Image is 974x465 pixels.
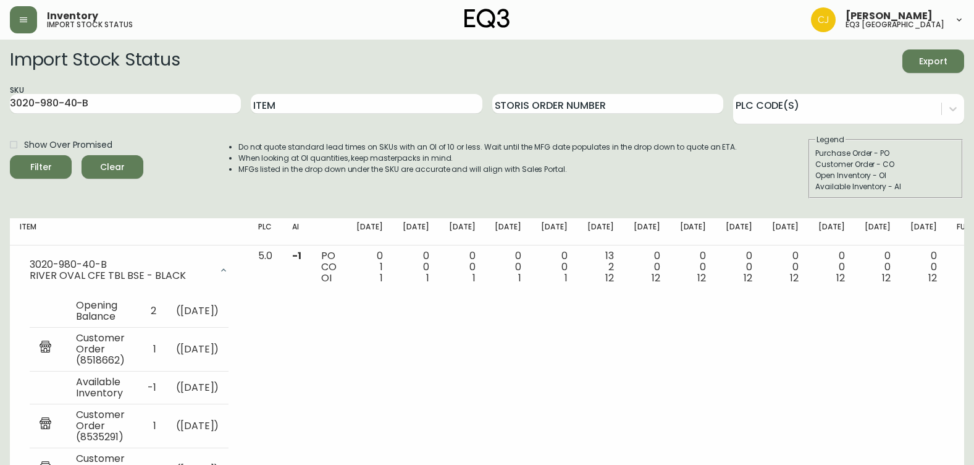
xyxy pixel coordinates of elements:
[10,49,180,73] h2: Import Stock Status
[91,160,133,175] span: Clear
[138,371,166,404] td: -1
[882,271,891,285] span: 12
[356,250,383,284] div: 0 1
[40,341,51,356] img: retail_report.svg
[238,142,737,153] li: Do not quote standard lead times on SKUs with an OI of 10 or less. Wait until the MFG date popula...
[565,271,568,285] span: 1
[815,181,956,192] div: Available Inventory - AI
[282,218,311,245] th: AI
[577,218,624,245] th: [DATE]
[138,327,166,371] td: 1
[138,295,166,328] td: 2
[10,218,248,245] th: Item
[166,295,229,328] td: ( [DATE] )
[321,250,337,284] div: PO CO
[66,371,138,404] td: Available Inventory
[531,218,577,245] th: [DATE]
[815,159,956,170] div: Customer Order - CO
[680,250,707,284] div: 0 0
[464,9,510,28] img: logo
[910,250,937,284] div: 0 0
[901,218,947,245] th: [DATE]
[587,250,614,284] div: 13 2
[790,271,799,285] span: 12
[40,417,51,432] img: retail_report.svg
[66,404,138,448] td: Customer Order (8535291)
[624,218,670,245] th: [DATE]
[10,155,72,179] button: Filter
[605,271,614,285] span: 12
[166,404,229,448] td: ( [DATE] )
[697,271,706,285] span: 12
[716,218,762,245] th: [DATE]
[439,218,485,245] th: [DATE]
[292,249,301,263] span: -1
[238,164,737,175] li: MFGs listed in the drop down under the SKU are accurate and will align with Sales Portal.
[815,148,956,159] div: Purchase Order - PO
[30,259,211,270] div: 3020-980-40-B
[166,371,229,404] td: ( [DATE] )
[24,139,112,151] span: Show Over Promised
[772,250,799,284] div: 0 0
[238,153,737,164] li: When looking at OI quantities, keep masterpacks in mind.
[20,250,238,290] div: 3020-980-40-BRIVER OVAL CFE TBL BSE - BLACK
[928,271,937,285] span: 12
[495,250,521,284] div: 0 0
[811,7,836,32] img: 7836c8950ad67d536e8437018b5c2533
[321,271,332,285] span: OI
[541,250,568,284] div: 0 0
[912,54,954,69] span: Export
[902,49,964,73] button: Export
[66,327,138,371] td: Customer Order (8518662)
[248,218,282,245] th: PLC
[836,271,845,285] span: 12
[485,218,531,245] th: [DATE]
[865,250,891,284] div: 0 0
[403,250,429,284] div: 0 0
[30,270,211,281] div: RIVER OVAL CFE TBL BSE - BLACK
[855,218,901,245] th: [DATE]
[66,295,138,328] td: Opening Balance
[808,218,855,245] th: [DATE]
[166,327,229,371] td: ( [DATE] )
[82,155,143,179] button: Clear
[762,218,808,245] th: [DATE]
[138,404,166,448] td: 1
[393,218,439,245] th: [DATE]
[47,11,98,21] span: Inventory
[426,271,429,285] span: 1
[670,218,716,245] th: [DATE]
[726,250,752,284] div: 0 0
[449,250,476,284] div: 0 0
[744,271,752,285] span: 12
[47,21,133,28] h5: import stock status
[815,170,956,181] div: Open Inventory - OI
[846,11,933,21] span: [PERSON_NAME]
[818,250,845,284] div: 0 0
[846,21,944,28] h5: eq3 [GEOGRAPHIC_DATA]
[518,271,521,285] span: 1
[634,250,660,284] div: 0 0
[652,271,660,285] span: 12
[815,134,846,145] legend: Legend
[472,271,476,285] span: 1
[346,218,393,245] th: [DATE]
[380,271,383,285] span: 1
